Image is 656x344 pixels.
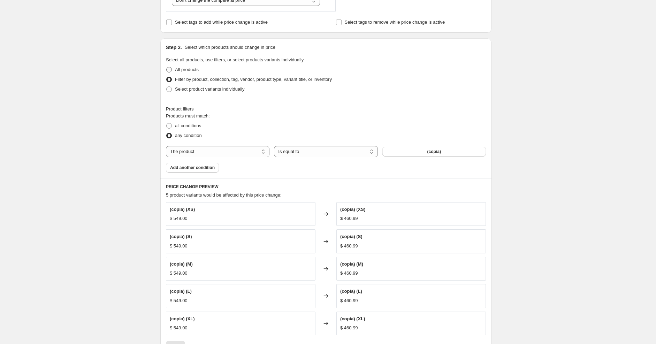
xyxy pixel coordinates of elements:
div: $ 460.99 [340,270,358,277]
span: Filter by product, collection, tag, vendor, product type, variant title, or inventory [175,77,332,82]
span: (copia) (S) [170,234,192,239]
span: (copia) (S) [340,234,363,239]
button: Add another condition [166,163,219,173]
button: (copia) [382,147,486,156]
div: Product filters [166,106,486,113]
div: $ 460.99 [340,297,358,304]
span: Select product variants individually [175,86,244,92]
span: All products [175,67,199,72]
span: all conditions [175,123,201,128]
h6: PRICE CHANGE PREVIEW [166,184,486,190]
span: Products must match: [166,113,210,119]
p: Select which products should change in price [185,44,275,51]
span: Select tags to add while price change is active [175,20,268,25]
div: $ 549.00 [170,215,188,222]
span: Select all products, use filters, or select products variants individually [166,57,304,62]
span: any condition [175,133,202,138]
span: (copia) (L) [340,289,362,294]
div: $ 460.99 [340,324,358,331]
span: Select tags to remove while price change is active [345,20,445,25]
div: $ 549.00 [170,324,188,331]
span: (copia) (M) [340,261,363,267]
span: Add another condition [170,165,215,170]
span: (copia) (M) [170,261,193,267]
div: $ 460.99 [340,215,358,222]
span: (copia) (XL) [170,316,195,321]
div: $ 549.00 [170,270,188,277]
div: $ 549.00 [170,297,188,304]
div: $ 460.99 [340,243,358,250]
span: (copia) (XL) [340,316,365,321]
span: (copia) (XS) [340,207,365,212]
div: $ 549.00 [170,243,188,250]
span: (copia) (XS) [170,207,195,212]
span: (copia) [427,149,441,154]
span: 5 product variants would be affected by this price change: [166,192,281,198]
h2: Step 3. [166,44,182,51]
span: (copia) (L) [170,289,192,294]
